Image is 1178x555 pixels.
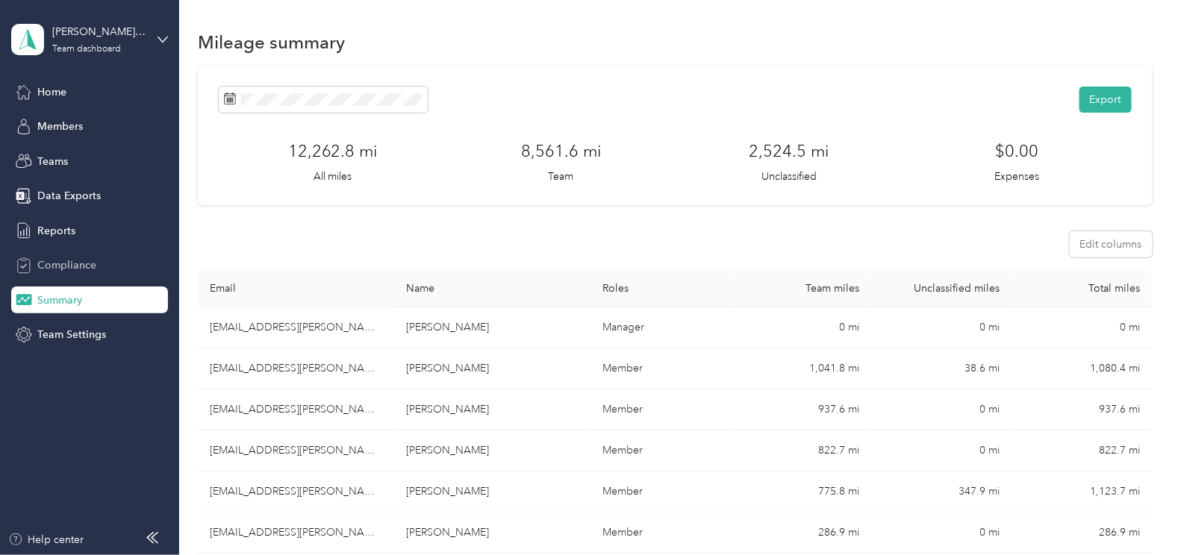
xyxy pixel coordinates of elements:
td: 775.8 mi [731,471,871,512]
td: Member [590,471,731,512]
td: 1,123.7 mi [1012,471,1152,512]
td: Christopher Tedder [394,389,590,430]
td: 0 mi [871,307,1012,348]
td: 38.6 mi [871,348,1012,389]
span: Reports [37,223,75,239]
h3: $0.00 [996,139,1039,163]
td: Sylvia Santiago [394,307,590,348]
td: 937.6 mi [1012,389,1152,430]
td: Shaliyah Thomas [394,471,590,512]
td: 286.9 mi [1012,512,1152,554]
h1: Mileage summary [198,34,345,50]
span: Team Settings [37,327,106,342]
td: 822.7 mi [1012,430,1152,471]
td: sthomas8@acosta.com [198,471,394,512]
td: 0 mi [871,430,1012,471]
th: Team miles [731,270,871,307]
p: Expenses [995,169,1040,184]
td: 0 mi [731,307,871,348]
td: jthorson@acosta.com [198,512,394,554]
td: 347.9 mi [871,471,1012,512]
td: 822.7 mi [731,430,871,471]
h3: 2,524.5 mi [749,139,829,163]
button: Help center [8,532,84,548]
td: Member [590,430,731,471]
td: Member [590,389,731,430]
td: dhanson@acosta.com [198,348,394,389]
p: Unclassified [761,169,817,184]
span: Members [37,119,83,134]
td: 1,041.8 mi [731,348,871,389]
td: ctedder@acosta.com [198,389,394,430]
td: Karen Butera [394,430,590,471]
span: Data Exports [37,188,101,204]
td: James Thorson [394,512,590,554]
td: Member [590,512,731,554]
th: Name [394,270,590,307]
td: Manager [590,307,731,348]
td: 0 mi [871,512,1012,554]
td: 286.9 mi [731,512,871,554]
td: Donald Hanson [394,348,590,389]
td: 0 mi [871,389,1012,430]
td: 937.6 mi [731,389,871,430]
th: Roles [590,270,731,307]
td: 0 mi [1012,307,1152,348]
button: Export [1079,87,1132,113]
td: ssantiago@acosta.com [198,307,394,348]
span: Home [37,84,66,100]
span: Teams [37,154,68,169]
h3: 12,262.8 mi [288,139,378,163]
div: Team dashboard [52,45,121,54]
span: Compliance [37,257,96,273]
div: [PERSON_NAME] team [52,24,146,40]
p: All miles [314,169,352,184]
span: Summary [37,292,82,308]
th: Email [198,270,394,307]
td: 1,080.4 mi [1012,348,1152,389]
td: kbutera@acosta.com [198,430,394,471]
button: Edit columns [1070,231,1153,257]
h3: 8,561.6 mi [521,139,601,163]
p: Team [548,169,573,184]
iframe: Everlance-gr Chat Button Frame [1094,471,1178,555]
th: Total miles [1012,270,1152,307]
td: Member [590,348,731,389]
th: Unclassified miles [871,270,1012,307]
